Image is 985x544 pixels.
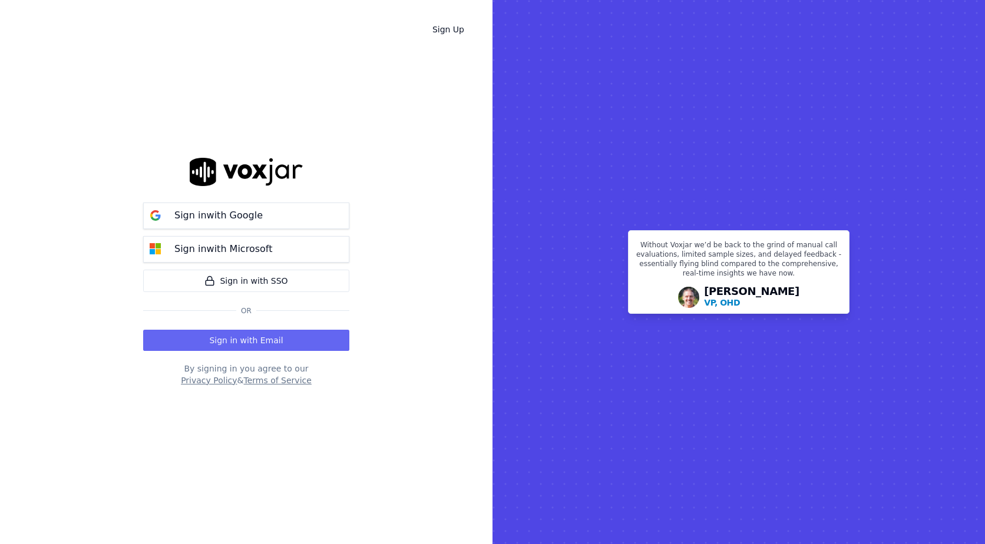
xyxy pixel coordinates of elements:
p: Without Voxjar we’d be back to the grind of manual call evaluations, limited sample sizes, and de... [636,240,842,283]
a: Sign in with SSO [143,270,349,292]
div: By signing in you agree to our & [143,363,349,386]
button: Sign in with Email [143,330,349,351]
button: Sign inwith Microsoft [143,236,349,263]
img: logo [190,158,303,185]
div: [PERSON_NAME] [704,286,799,309]
button: Privacy Policy [181,374,237,386]
img: Avatar [678,287,699,308]
button: Sign inwith Google [143,203,349,229]
img: google Sign in button [144,204,167,227]
button: Terms of Service [243,374,311,386]
p: Sign in with Microsoft [174,242,272,256]
span: Or [236,306,256,316]
p: VP, OHD [704,297,740,309]
a: Sign Up [423,19,474,40]
img: microsoft Sign in button [144,237,167,261]
p: Sign in with Google [174,208,263,223]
